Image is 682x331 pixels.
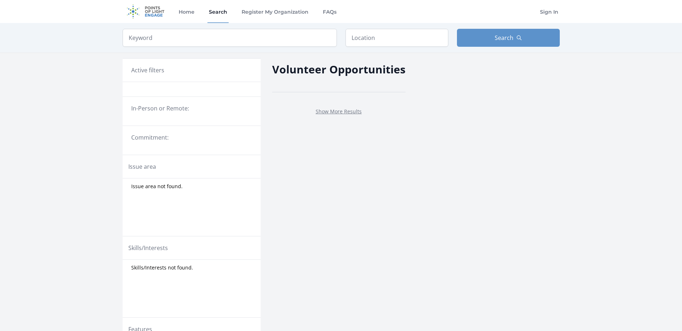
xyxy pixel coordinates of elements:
h3: Active filters [131,66,164,74]
legend: Issue area [128,162,156,171]
button: Search [457,29,560,47]
span: Search [495,33,513,42]
span: Issue area not found. [131,183,183,190]
input: Location [345,29,448,47]
h2: Volunteer Opportunities [272,61,406,77]
legend: In-Person or Remote: [131,104,252,113]
legend: Commitment: [131,133,252,142]
a: Show More Results [316,108,362,115]
legend: Skills/Interests [128,244,168,252]
input: Keyword [123,29,337,47]
span: Skills/Interests not found. [131,264,193,271]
